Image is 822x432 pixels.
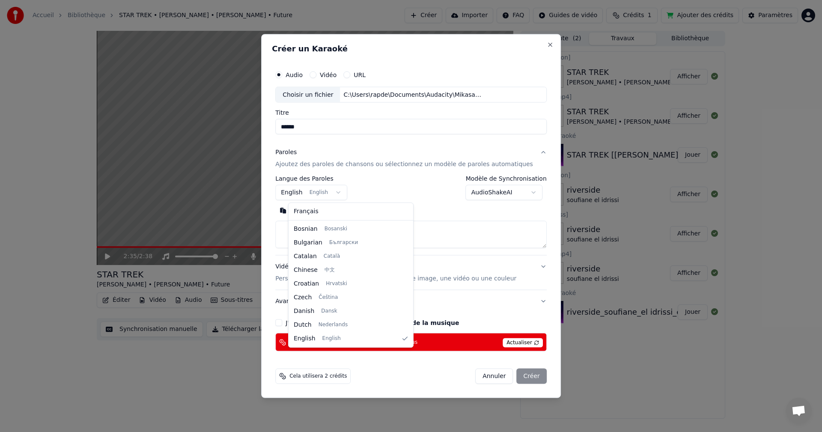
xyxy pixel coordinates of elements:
[294,238,322,247] span: Bulgarian
[321,308,337,315] span: Dansk
[294,266,318,274] span: Chinese
[294,307,314,316] span: Danish
[329,239,358,246] span: Български
[294,225,318,233] span: Bosnian
[294,252,317,261] span: Catalan
[294,334,316,343] span: English
[325,226,347,232] span: Bosanski
[294,321,312,329] span: Dutch
[324,253,340,260] span: Català
[325,267,335,274] span: 中文
[322,335,341,342] span: English
[294,293,312,302] span: Czech
[319,322,348,328] span: Nederlands
[326,280,347,287] span: Hrvatski
[319,294,338,301] span: Čeština
[294,280,319,288] span: Croatian
[294,207,319,216] span: Français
